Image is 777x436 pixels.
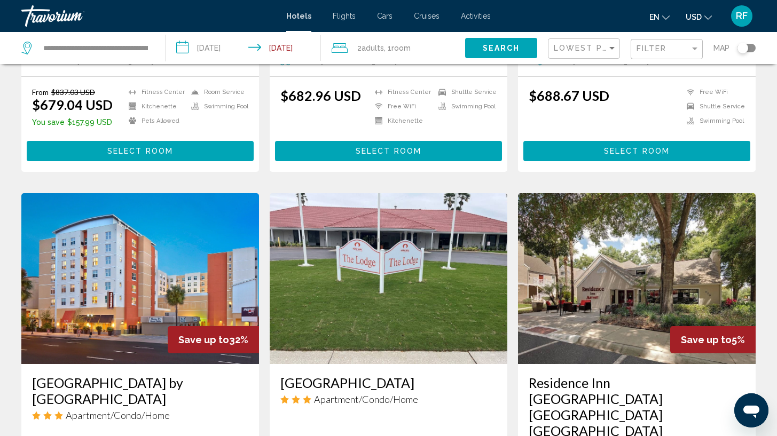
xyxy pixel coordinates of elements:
li: Free WiFi [681,88,745,97]
a: Travorium [21,5,276,27]
li: Swimming Pool [433,102,497,111]
span: , 1 [384,41,411,56]
button: Travelers: 2 adults, 0 children [321,32,465,64]
span: Select Room [107,147,173,156]
ins: $688.67 USD [529,88,609,104]
span: en [649,13,660,21]
button: Change language [649,9,670,25]
span: Save up to [178,334,229,345]
a: Activities [461,12,491,20]
span: Apartment/Condo/Home [66,409,170,421]
button: Check-in date: Aug 18, 2025 Check-out date: Aug 24, 2025 [166,32,320,64]
button: Select Room [275,141,502,161]
li: Kitchenette [370,116,433,125]
li: Pets Allowed [123,116,186,125]
span: Filter [637,44,667,53]
a: [GEOGRAPHIC_DATA] [280,375,497,391]
div: 3 star Apartment [32,409,248,421]
span: Select Room [356,147,421,156]
button: Toggle map [729,43,756,53]
a: [GEOGRAPHIC_DATA] by [GEOGRAPHIC_DATA] [32,375,248,407]
del: $837.03 USD [51,88,95,97]
li: Kitchenette [123,102,186,111]
ins: $682.96 USD [280,88,361,104]
span: Room [391,44,411,52]
li: Room Service [186,88,248,97]
a: Flights [333,12,356,20]
button: Change currency [686,9,712,25]
span: Apartment/Condo/Home [314,393,418,405]
li: Fitness Center [123,88,186,97]
p: $157.99 USD [32,118,113,126]
span: USD [686,13,702,21]
span: From [32,88,49,97]
iframe: Button to launch messaging window [734,393,768,427]
span: Map [713,41,729,56]
a: Select Room [523,144,750,155]
button: Select Room [27,141,254,161]
span: You save [32,118,65,126]
div: 5% [670,326,756,353]
button: Select Room [523,141,750,161]
div: 3 star Apartment [280,393,497,405]
a: Hotels [286,12,311,20]
a: Cars [377,12,393,20]
span: Adults [362,44,384,52]
li: Fitness Center [370,88,433,97]
div: 32% [168,326,259,353]
button: User Menu [728,5,756,27]
li: Shuttle Service [433,88,497,97]
a: Select Room [275,144,502,155]
img: Hotel image [518,193,756,364]
span: Save up to [681,334,732,345]
a: Select Room [27,144,254,155]
ins: $679.04 USD [32,97,113,113]
span: 2 [357,41,384,56]
mat-select: Sort by [554,44,617,53]
button: Search [465,38,537,58]
span: Select Room [604,147,670,156]
img: Hotel image [21,193,259,364]
li: Swimming Pool [681,116,745,125]
span: Search [483,44,520,53]
li: Swimming Pool [186,102,248,111]
span: Lowest Price [554,44,623,52]
li: Free WiFi [370,102,433,111]
button: Filter [631,38,703,60]
img: Hotel image [270,193,507,364]
span: RF [736,11,748,21]
li: Shuttle Service [681,102,745,111]
a: Cruises [414,12,439,20]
